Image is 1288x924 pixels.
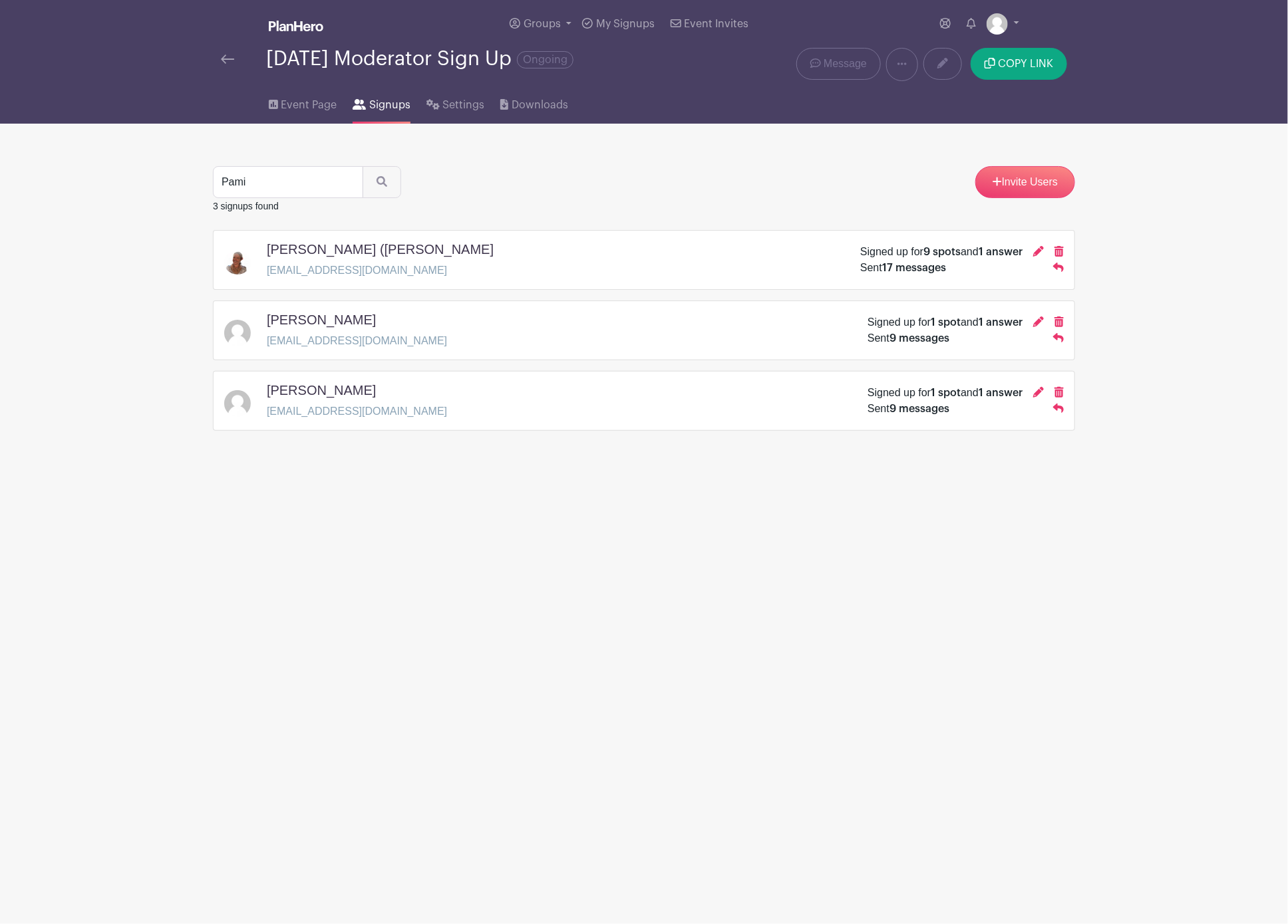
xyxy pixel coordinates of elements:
p: [EMAIL_ADDRESS][DOMAIN_NAME] [267,404,447,419]
img: default-ce2991bfa6775e67f084385cd625a349d9dcbb7a52a09fb2fda1e96e2d18dcdb.png [987,13,1008,35]
img: default-ce2991bfa6775e67f084385cd625a349d9dcbb7a52a09fb2fda1e96e2d18dcdb.png [224,320,251,346]
h5: [PERSON_NAME] [267,382,376,398]
div: [DATE] Moderator Sign Up [266,48,573,70]
span: 17 messages [882,263,946,273]
span: 1 answer [979,247,1023,257]
span: 9 messages [889,404,949,414]
input: Search Signups [213,166,363,198]
a: Settings [426,81,484,124]
div: Signed up for and [860,244,1023,260]
img: logo_white-6c42ec7e38ccf1d336a20a19083b03d10ae64f83f12c07503d8b9e83406b4c7d.svg [269,21,323,31]
span: Event Invites [684,19,748,29]
h5: [PERSON_NAME] ([PERSON_NAME] [267,241,494,257]
div: Signed up for and [868,385,1023,401]
button: COPY LINK [971,48,1067,80]
span: 9 spots [923,247,961,257]
p: [EMAIL_ADDRESS][DOMAIN_NAME] [267,333,447,349]
div: Signed up for and [868,314,1023,330]
img: pami-angle.jpg [224,251,251,275]
span: My Signups [596,19,655,29]
span: 1 spot [931,317,961,328]
span: Event Page [281,97,337,113]
div: Sent [868,330,949,346]
span: Ongoing [517,51,573,68]
img: back-arrow-29a5d9b10d5bd6ae65dc969a981735edf675c4d7a1fe02e03b50dbd4ba3cdb55.svg [221,55,234,64]
div: Sent [860,260,946,276]
img: default-ce2991bfa6775e67f084385cd625a349d9dcbb7a52a09fb2fda1e96e2d18dcdb.png [224,390,251,417]
span: Groups [524,19,561,29]
div: Sent [868,401,949,417]
h5: [PERSON_NAME] [267,312,376,328]
p: [EMAIL_ADDRESS][DOMAIN_NAME] [267,263,504,279]
span: Downloads [512,97,568,113]
small: 3 signups found [213,201,279,211]
span: Message [824,56,867,72]
a: Signups [353,81,410,124]
span: 1 answer [979,317,1023,328]
a: Event Page [269,81,337,124]
span: 1 spot [931,388,961,398]
a: Invite Users [975,166,1075,198]
a: Message [796,48,881,80]
a: Downloads [500,81,567,124]
span: Settings [442,97,484,113]
span: 1 answer [979,388,1023,398]
span: Signups [369,97,410,113]
span: 9 messages [889,333,949,344]
span: COPY LINK [998,58,1053,69]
